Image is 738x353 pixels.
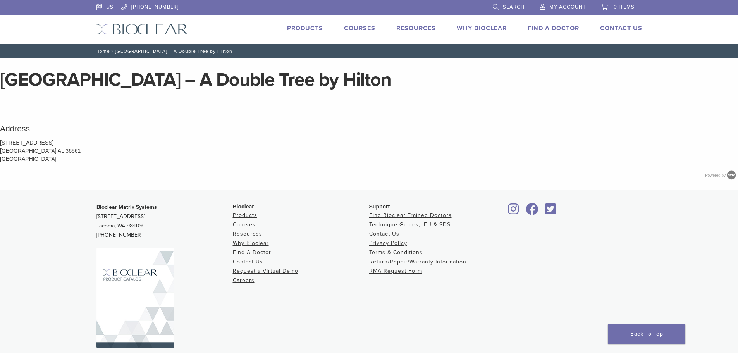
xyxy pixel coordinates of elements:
[705,173,738,177] a: Powered by
[369,212,452,219] a: Find Bioclear Trained Doctors
[233,203,254,210] span: Bioclear
[233,231,262,237] a: Resources
[96,24,188,35] img: Bioclear
[110,49,115,53] span: /
[726,169,737,181] img: Arlo training & Event Software
[457,24,507,32] a: Why Bioclear
[608,324,685,344] a: Back To Top
[528,24,579,32] a: Find A Doctor
[369,240,407,246] a: Privacy Policy
[543,208,559,215] a: Bioclear
[600,24,642,32] a: Contact Us
[549,4,586,10] span: My Account
[369,221,451,228] a: Technique Guides, IFU & SDS
[369,249,423,256] a: Terms & Conditions
[96,248,174,348] img: Bioclear
[233,221,256,228] a: Courses
[233,240,269,246] a: Why Bioclear
[523,208,541,215] a: Bioclear
[233,258,263,265] a: Contact Us
[93,48,110,54] a: Home
[396,24,436,32] a: Resources
[96,203,233,240] p: [STREET_ADDRESS] Tacoma, WA 98409 [PHONE_NUMBER]
[369,268,422,274] a: RMA Request Form
[233,277,255,284] a: Careers
[369,203,390,210] span: Support
[344,24,375,32] a: Courses
[287,24,323,32] a: Products
[369,231,399,237] a: Contact Us
[506,208,522,215] a: Bioclear
[233,212,257,219] a: Products
[503,4,525,10] span: Search
[90,44,648,58] nav: [GEOGRAPHIC_DATA] – A Double Tree by Hilton
[96,204,157,210] strong: Bioclear Matrix Systems
[233,249,271,256] a: Find A Doctor
[614,4,635,10] span: 0 items
[369,258,466,265] a: Return/Repair/Warranty Information
[233,268,298,274] a: Request a Virtual Demo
